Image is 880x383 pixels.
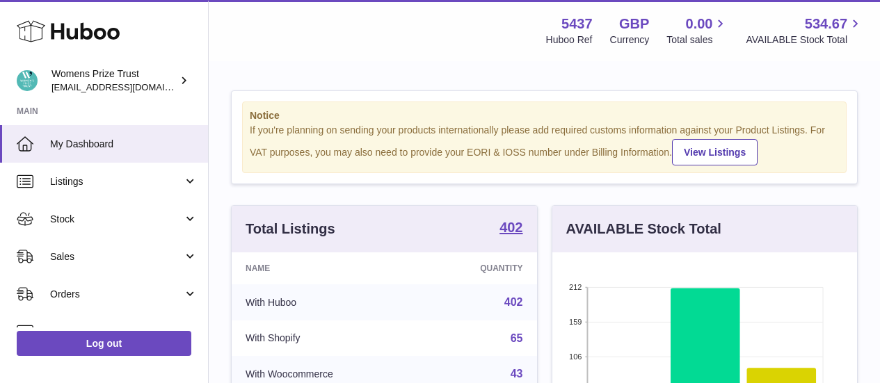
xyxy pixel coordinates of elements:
strong: 402 [499,220,522,234]
span: Total sales [666,33,728,47]
span: Sales [50,250,183,263]
td: With Huboo [232,284,421,320]
td: With Shopify [232,320,421,357]
a: 534.67 AVAILABLE Stock Total [746,15,863,47]
span: Usage [50,325,198,339]
div: If you're planning on sending your products internationally please add required customs informati... [250,124,839,165]
a: Log out [17,331,191,356]
h3: Total Listings [246,220,335,238]
th: Quantity [421,252,536,284]
th: Name [232,252,421,284]
strong: 5437 [561,15,593,33]
div: Womens Prize Trust [51,67,177,94]
a: 402 [499,220,522,237]
a: 402 [504,296,523,308]
span: Orders [50,288,183,301]
text: 159 [569,318,582,326]
h3: AVAILABLE Stock Total [566,220,721,238]
a: 65 [511,332,523,344]
span: My Dashboard [50,138,198,151]
span: [EMAIL_ADDRESS][DOMAIN_NAME] [51,81,205,92]
strong: Notice [250,109,839,122]
div: Currency [610,33,650,47]
text: 212 [569,283,582,291]
strong: GBP [619,15,649,33]
a: 43 [511,368,523,380]
a: View Listings [672,139,758,165]
div: Huboo Ref [546,33,593,47]
text: 106 [569,352,582,361]
span: 0.00 [686,15,713,33]
img: info@womensprizeforfiction.co.uk [17,70,38,91]
span: 534.67 [805,15,847,33]
span: AVAILABLE Stock Total [746,33,863,47]
span: Listings [50,175,183,188]
span: Stock [50,213,183,226]
a: 0.00 Total sales [666,15,728,47]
